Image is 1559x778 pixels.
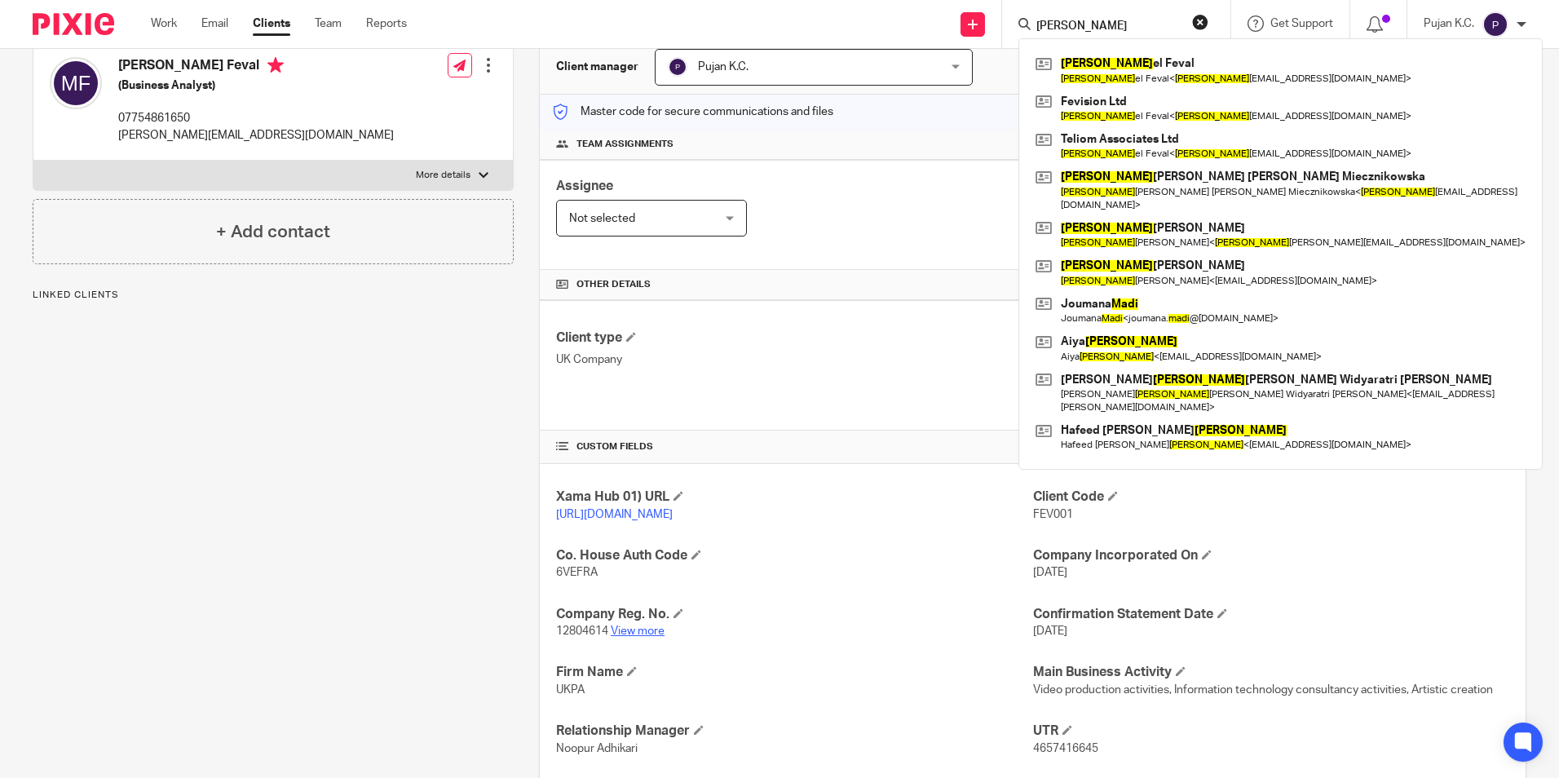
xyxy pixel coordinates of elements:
span: Other details [576,278,651,291]
span: 6VEFRA [556,567,598,578]
span: Not selected [569,213,635,224]
span: Pujan K.C. [698,61,749,73]
p: UK Company [556,351,1032,368]
h4: Client Code [1033,488,1509,506]
h4: + Add contact [216,219,330,245]
span: 12804614 [556,625,608,637]
span: Video production activities, Information technology consultancy activities, Artistic creation [1033,684,1493,696]
h3: Client manager [556,59,638,75]
h4: Client type [556,329,1032,347]
a: Reports [366,15,407,32]
span: UKPA [556,684,585,696]
h4: Confirmation Statement Date [1033,606,1509,623]
span: Team assignments [576,138,674,151]
h4: Company Reg. No. [556,606,1032,623]
h4: CUSTOM FIELDS [556,440,1032,453]
p: Linked clients [33,289,514,302]
img: svg%3E [50,57,102,109]
h4: Main Business Activity [1033,664,1509,681]
p: More details [416,169,470,182]
a: View more [611,625,665,637]
img: svg%3E [668,57,687,77]
h4: UTR [1033,723,1509,740]
p: 07754861650 [118,110,394,126]
span: FEV001 [1033,509,1073,520]
span: Assignee [556,179,613,192]
span: Get Support [1270,18,1333,29]
a: Email [201,15,228,32]
input: Search [1035,20,1181,34]
h4: Firm Name [556,664,1032,681]
a: [URL][DOMAIN_NAME] [556,509,673,520]
h4: Relationship Manager [556,723,1032,740]
a: Work [151,15,177,32]
img: Pixie [33,13,114,35]
span: [DATE] [1033,567,1067,578]
span: Noopur Adhikari [556,743,638,754]
p: Master code for secure communications and files [552,104,833,120]
p: Pujan K.C. [1424,15,1474,32]
h4: [PERSON_NAME] Feval [118,57,394,77]
i: Primary [267,57,284,73]
span: [DATE] [1033,625,1067,637]
h4: Xama Hub 01) URL [556,488,1032,506]
a: Clients [253,15,290,32]
h4: Co. House Auth Code [556,547,1032,564]
a: Team [315,15,342,32]
p: [PERSON_NAME][EMAIL_ADDRESS][DOMAIN_NAME] [118,127,394,144]
h5: (Business Analyst) [118,77,394,94]
img: svg%3E [1482,11,1508,38]
span: 4657416645 [1033,743,1098,754]
h4: Company Incorporated On [1033,547,1509,564]
button: Clear [1192,14,1208,30]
